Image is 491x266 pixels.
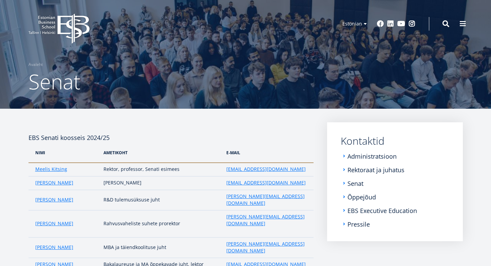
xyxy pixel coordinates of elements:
[35,166,67,173] a: Meelis Kitsing
[347,207,417,214] a: EBS Executive Education
[100,237,223,258] td: MBA ja täiendkoolituse juht
[341,136,449,146] a: Kontaktid
[226,213,307,227] a: [PERSON_NAME][EMAIL_ADDRESS][DOMAIN_NAME]
[226,179,306,186] a: [EMAIL_ADDRESS][DOMAIN_NAME]
[347,166,404,173] a: Rektoraat ja juhatus
[347,180,363,187] a: Senat
[100,210,223,237] td: Rahvusvaheliste suhete prorektor
[226,166,306,173] a: [EMAIL_ADDRESS][DOMAIN_NAME]
[100,176,223,190] td: [PERSON_NAME]
[100,163,223,176] td: Rektor, professor, Senati esimees
[29,122,314,143] h4: EBS Senati koosseis 2024/25
[347,153,397,160] a: Administratsioon
[409,20,415,27] a: Instagram
[35,196,73,203] a: [PERSON_NAME]
[100,190,223,210] td: R&D tulemusüksuse juht
[35,179,73,186] a: [PERSON_NAME]
[35,244,73,251] a: [PERSON_NAME]
[347,194,376,200] a: Õppejõud
[377,20,384,27] a: Facebook
[35,220,73,227] a: [PERSON_NAME]
[29,143,100,163] th: NIMI
[226,193,307,207] a: [PERSON_NAME][EMAIL_ADDRESS][DOMAIN_NAME]
[387,20,394,27] a: Linkedin
[397,20,405,27] a: Youtube
[226,241,307,254] a: [PERSON_NAME][EMAIL_ADDRESS][DOMAIN_NAME]
[29,61,43,68] a: Avaleht
[100,143,223,163] th: AMetikoht
[223,143,314,163] th: e-Mail
[29,68,80,95] span: Senat
[347,221,370,228] a: Pressile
